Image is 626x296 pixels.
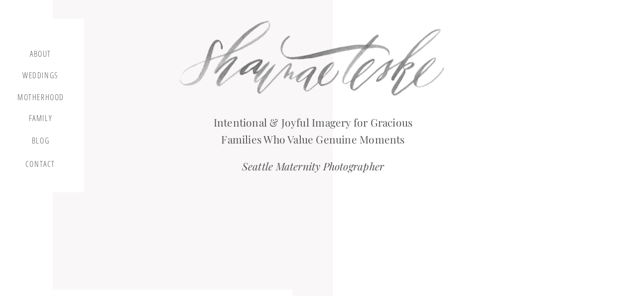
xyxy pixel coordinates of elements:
h2: Intentional & Joyful Imagery for Gracious Families Who Value Genuine Moments [203,114,424,143]
a: motherhood [17,93,64,104]
a: Weddings [21,71,59,83]
a: about [26,49,55,61]
a: blog [26,136,55,150]
a: contact [23,159,57,173]
i: Seattle Maternity Photographer [242,159,384,173]
a: Family [21,114,59,127]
